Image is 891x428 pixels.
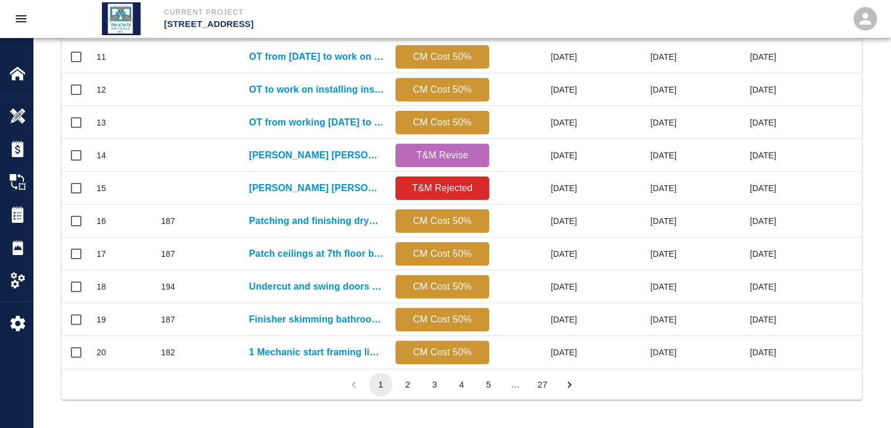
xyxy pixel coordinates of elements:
[495,303,583,336] div: [DATE]
[249,50,384,64] a: OT from [DATE] to work on exterior framing 1st...
[400,83,484,97] p: CM Cost 50%
[495,336,583,369] div: [DATE]
[161,248,175,260] div: 187
[682,40,782,73] div: [DATE]
[583,237,682,270] div: [DATE]
[682,73,782,106] div: [DATE]
[400,181,484,195] p: T&M Rejected
[682,303,782,336] div: [DATE]
[249,214,384,228] a: Patching and finishing drywall at diffusers 6th floor Men's and...
[400,312,484,327] p: CM Cost 50%
[97,248,106,260] div: 17
[161,314,175,325] div: 187
[583,73,682,106] div: [DATE]
[477,373,500,396] button: Go to page 5
[682,139,782,172] div: [DATE]
[102,2,141,35] img: Tri State Drywall
[682,172,782,205] div: [DATE]
[495,172,583,205] div: [DATE]
[495,237,583,270] div: [DATE]
[164,18,509,31] p: [STREET_ADDRESS]
[495,205,583,237] div: [DATE]
[400,116,484,130] p: CM Cost 50%
[396,373,419,396] button: Go to page 2
[583,139,682,172] div: [DATE]
[495,139,583,172] div: [DATE]
[583,40,682,73] div: [DATE]
[400,214,484,228] p: CM Cost 50%
[249,83,384,97] a: OT to work on installing insulation at switch room
[832,372,891,428] iframe: Chat Widget
[97,117,106,128] div: 13
[161,347,175,358] div: 182
[400,280,484,294] p: CM Cost 50%
[249,312,384,327] a: Finisher skimming bathroom ceiling patches, light, and access panels on...
[423,373,446,396] button: Go to page 3
[97,51,106,63] div: 11
[249,247,384,261] a: Patch ceilings at 7th floor bathrooms due to plenum boxes...
[495,270,583,303] div: [DATE]
[369,373,392,396] button: page 1
[400,345,484,359] p: CM Cost 50%
[583,336,682,369] div: [DATE]
[97,314,106,325] div: 19
[558,373,581,396] button: Go to next page
[495,106,583,139] div: [DATE]
[682,336,782,369] div: [DATE]
[249,148,384,162] a: [PERSON_NAME] [PERSON_NAME] requested Tri-State Drywall work overtime [DATE][DATE]....
[682,237,782,270] div: [DATE]
[504,378,527,390] div: …
[97,182,106,194] div: 15
[682,106,782,139] div: [DATE]
[340,373,583,396] nav: pagination navigation
[531,373,554,396] button: Go to page 27
[583,106,682,139] div: [DATE]
[400,247,484,261] p: CM Cost 50%
[161,215,175,227] div: 187
[97,215,106,227] div: 16
[164,7,509,18] p: Current Project
[97,281,106,293] div: 18
[495,73,583,106] div: [DATE]
[249,181,384,195] a: [PERSON_NAME] [PERSON_NAME] requested Tri-State Drywall to work overtime [DATE]...
[249,280,384,294] a: Undercut and swing doors for bathrooms
[583,270,682,303] div: [DATE]
[583,172,682,205] div: [DATE]
[97,150,106,161] div: 14
[161,281,175,293] div: 194
[400,148,484,162] p: T&M Revise
[682,205,782,237] div: [DATE]
[249,116,384,130] a: OT from working [DATE] to keep hanging 7th and...
[583,303,682,336] div: [DATE]
[7,5,35,33] button: open drawer
[97,347,106,358] div: 20
[682,270,782,303] div: [DATE]
[400,50,484,64] p: CM Cost 50%
[583,205,682,237] div: [DATE]
[450,373,473,396] button: Go to page 4
[249,345,384,359] a: 1 Mechanic start framing linear diffusers and access panels in...
[97,84,106,96] div: 12
[495,40,583,73] div: [DATE]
